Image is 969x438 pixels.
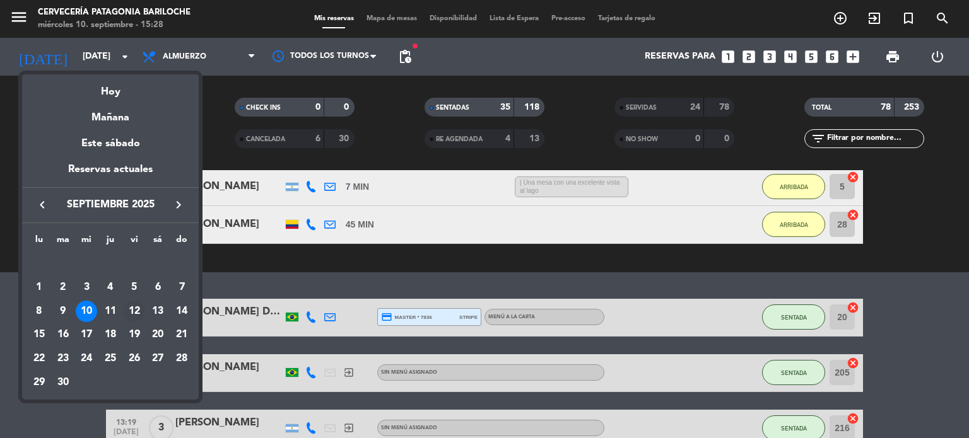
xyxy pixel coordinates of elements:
[51,233,75,252] th: martes
[27,371,51,395] td: 29 de septiembre de 2025
[22,100,199,126] div: Mañana
[147,277,168,298] div: 6
[171,324,192,345] div: 21
[74,275,98,299] td: 3 de septiembre de 2025
[27,347,51,371] td: 22 de septiembre de 2025
[167,197,190,213] button: keyboard_arrow_right
[122,323,146,347] td: 19 de septiembre de 2025
[100,348,121,369] div: 25
[27,323,51,347] td: 15 de septiembre de 2025
[54,197,167,213] span: septiembre 2025
[52,348,74,369] div: 23
[146,347,170,371] td: 27 de septiembre de 2025
[28,372,50,393] div: 29
[28,301,50,322] div: 8
[98,299,122,323] td: 11 de septiembre de 2025
[51,299,75,323] td: 9 de septiembre de 2025
[52,372,74,393] div: 30
[28,348,50,369] div: 22
[31,197,54,213] button: keyboard_arrow_left
[28,324,50,345] div: 15
[74,347,98,371] td: 24 de septiembre de 2025
[51,275,75,299] td: 2 de septiembre de 2025
[22,126,199,161] div: Este sábado
[124,324,145,345] div: 19
[22,161,199,187] div: Reservas actuales
[51,347,75,371] td: 23 de septiembre de 2025
[170,323,194,347] td: 21 de septiembre de 2025
[27,299,51,323] td: 8 de septiembre de 2025
[52,277,74,298] div: 2
[147,324,168,345] div: 20
[100,301,121,322] div: 11
[146,323,170,347] td: 20 de septiembre de 2025
[98,233,122,252] th: jueves
[74,233,98,252] th: miércoles
[100,324,121,345] div: 18
[170,347,194,371] td: 28 de septiembre de 2025
[171,301,192,322] div: 14
[27,233,51,252] th: lunes
[171,348,192,369] div: 28
[146,275,170,299] td: 6 de septiembre de 2025
[28,277,50,298] div: 1
[122,275,146,299] td: 5 de septiembre de 2025
[170,233,194,252] th: domingo
[171,277,192,298] div: 7
[22,74,199,100] div: Hoy
[124,301,145,322] div: 12
[124,348,145,369] div: 26
[51,371,75,395] td: 30 de septiembre de 2025
[171,197,186,212] i: keyboard_arrow_right
[76,324,97,345] div: 17
[98,347,122,371] td: 25 de septiembre de 2025
[146,299,170,323] td: 13 de septiembre de 2025
[170,275,194,299] td: 7 de septiembre de 2025
[170,299,194,323] td: 14 de septiembre de 2025
[74,323,98,347] td: 17 de septiembre de 2025
[122,347,146,371] td: 26 de septiembre de 2025
[147,301,168,322] div: 13
[27,251,194,275] td: SEP.
[51,323,75,347] td: 16 de septiembre de 2025
[98,275,122,299] td: 4 de septiembre de 2025
[100,277,121,298] div: 4
[74,299,98,323] td: 10 de septiembre de 2025
[98,323,122,347] td: 18 de septiembre de 2025
[52,301,74,322] div: 9
[147,348,168,369] div: 27
[27,275,51,299] td: 1 de septiembre de 2025
[122,299,146,323] td: 12 de septiembre de 2025
[76,301,97,322] div: 10
[76,348,97,369] div: 24
[76,277,97,298] div: 3
[35,197,50,212] i: keyboard_arrow_left
[122,233,146,252] th: viernes
[52,324,74,345] div: 16
[146,233,170,252] th: sábado
[124,277,145,298] div: 5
